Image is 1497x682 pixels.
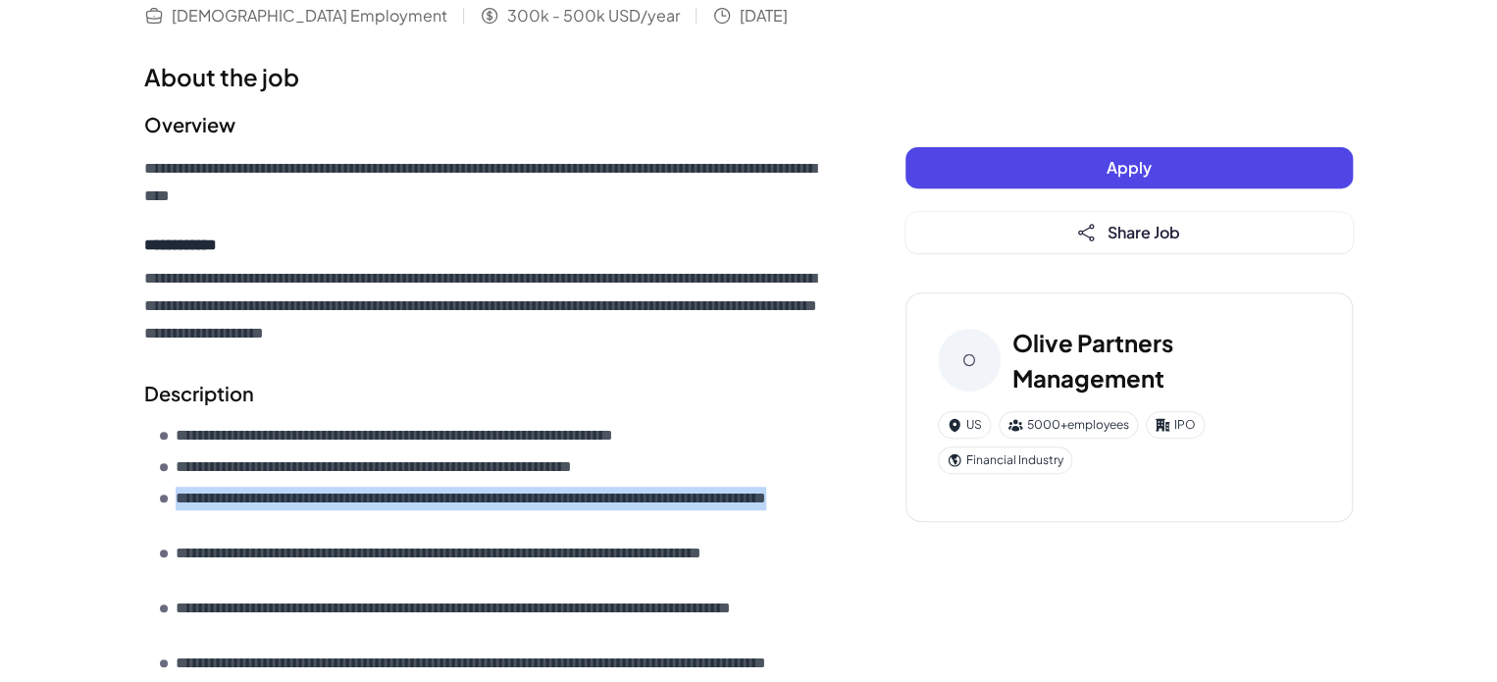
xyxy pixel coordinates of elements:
[1107,157,1152,178] span: Apply
[938,446,1072,474] div: Financial Industry
[1108,222,1180,242] span: Share Job
[144,379,827,408] h2: Description
[1012,325,1320,395] h3: Olive Partners Management
[172,4,447,27] span: [DEMOGRAPHIC_DATA] Employment
[144,59,827,94] h1: About the job
[905,147,1353,188] button: Apply
[999,411,1138,439] div: 5000+ employees
[938,329,1001,392] div: O
[144,110,827,139] h2: Overview
[740,4,788,27] span: [DATE]
[938,411,991,439] div: US
[905,212,1353,253] button: Share Job
[507,4,680,27] span: 300k - 500k USD/year
[1146,411,1205,439] div: IPO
